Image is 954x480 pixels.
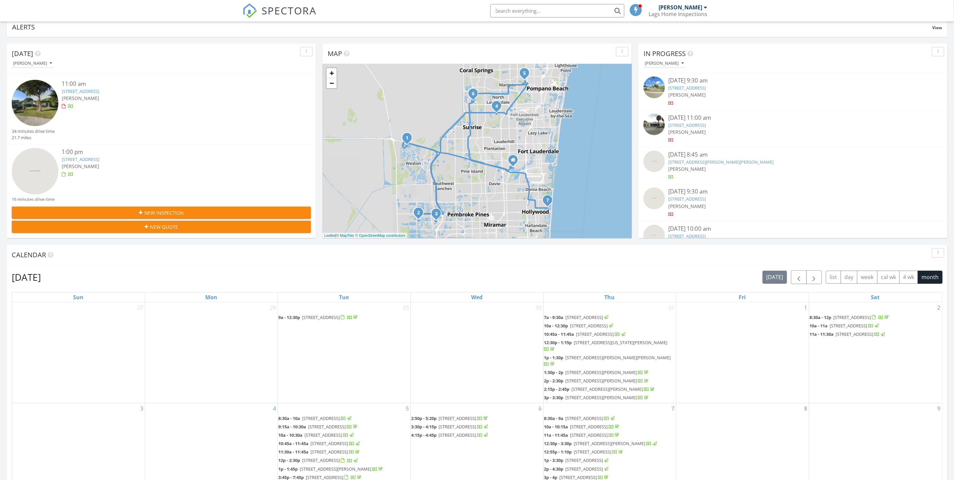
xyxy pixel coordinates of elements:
[566,466,603,472] span: [STREET_ADDRESS]
[302,415,340,421] span: [STREET_ADDRESS]
[667,302,676,313] a: Go to July 31, 2025
[62,95,99,101] span: [PERSON_NAME]
[643,225,665,246] img: streetview
[544,415,616,421] a: 8:30a - 9a [STREET_ADDRESS]
[668,129,706,135] span: [PERSON_NAME]
[806,270,822,284] button: Next month
[62,148,286,156] div: 1:00 pm
[12,221,311,233] button: New Quote
[136,302,145,313] a: Go to July 27, 2025
[279,432,355,438] a: 10a - 10:30a [STREET_ADDRESS]
[242,3,257,18] img: The Best Home Inspection Software - Spectora
[544,424,621,430] a: 10a - 10:15a [STREET_ADDRESS]
[548,200,552,204] div: 940 Lincoln St, Hollywood, FL 33019
[670,403,676,414] a: Go to August 7, 2025
[544,355,671,367] a: 1p - 1:30p [STREET_ADDRESS][PERSON_NAME][PERSON_NAME]
[643,49,686,58] span: In Progress
[738,292,747,302] a: Friday
[407,138,411,142] div: 1265 Meadows Blvd, Weston, FL 33327
[643,114,943,144] a: [DATE] 11:00 am [STREET_ADDRESS] [PERSON_NAME]
[668,85,706,91] a: [STREET_ADDRESS]
[144,209,184,216] span: New Inspection
[810,323,828,329] span: 10a - 11a
[535,302,543,313] a: Go to July 30, 2025
[279,448,410,456] a: 11:30a - 11:45a [STREET_ADDRESS]
[810,322,941,330] a: 10a - 11a [STREET_ADDRESS]
[544,369,675,377] a: 1:30p - 2p [STREET_ADDRESS][PERSON_NAME]
[62,163,99,169] span: [PERSON_NAME]
[278,302,410,403] td: Go to July 29, 2025
[145,302,278,403] td: Go to July 28, 2025
[791,270,807,284] button: Previous month
[570,323,608,329] span: [STREET_ADDRESS]
[544,465,675,473] a: 2p - 4:30p [STREET_ADDRESS]
[803,302,809,313] a: Go to August 1, 2025
[544,432,568,438] span: 11a - 11:45a
[497,106,501,110] div: 5820 Australian Pine Dr , Tamarac, FL 33319
[411,415,489,421] a: 2:50p - 5:20p [STREET_ADDRESS]
[544,440,572,446] span: 12:30p - 3:30p
[668,203,706,209] span: [PERSON_NAME]
[668,122,706,128] a: [STREET_ADDRESS]
[544,457,610,463] a: 1p - 3:30p [STREET_ADDRESS]
[877,271,900,284] button: cal wk
[869,292,881,302] a: Saturday
[546,198,549,203] i: 7
[411,432,489,438] a: 4:15p - 4:45p [STREET_ADDRESS]
[643,151,943,180] a: [DATE] 8:45 am [STREET_ADDRESS][PERSON_NAME][PERSON_NAME] [PERSON_NAME]
[643,59,685,68] button: [PERSON_NAME]
[12,250,46,259] span: Calendar
[544,415,564,421] span: 8:30a - 9a
[836,331,874,337] span: [STREET_ADDRESS]
[523,71,526,76] i: 5
[405,403,410,414] a: Go to August 5, 2025
[242,9,317,23] a: SPECTORA
[12,80,311,141] a: 11:00 am [STREET_ADDRESS] [PERSON_NAME] 34 minutes drive time 21.7 miles
[643,188,943,217] a: [DATE] 9:30 am [STREET_ADDRESS] [PERSON_NAME]
[544,424,568,430] span: 10a - 10:15a
[544,386,656,392] a: 2:15p - 2:45p [STREET_ADDRESS][PERSON_NAME]
[544,369,564,375] span: 1:30p - 2p
[279,466,298,472] span: 1p - 1:45p
[402,302,410,313] a: Go to July 29, 2025
[324,233,335,237] a: Leaflet
[279,424,306,430] span: 9:15a - 10:30a
[544,432,621,438] a: 11a - 11:45a [STREET_ADDRESS]
[668,166,706,172] span: [PERSON_NAME]
[12,80,58,126] img: streetview
[327,68,337,78] a: Zoom in
[544,355,564,361] span: 1p - 1:30p
[566,314,603,320] span: [STREET_ADDRESS]
[12,207,311,219] button: New Inspection
[544,466,610,472] a: 2p - 4:30p [STREET_ADDRESS]
[544,354,675,368] a: 1p - 1:30p [STREET_ADDRESS][PERSON_NAME][PERSON_NAME]
[418,212,423,216] div: 17944 SW 13th St, Pembroke Pines, FL 33029
[62,156,99,162] a: [STREET_ADDRESS]
[269,302,278,313] a: Go to July 28, 2025
[327,78,337,88] a: Zoom out
[544,457,564,463] span: 1p - 3:30p
[279,423,410,431] a: 9:15a - 10:30a [STREET_ADDRESS]
[279,431,410,439] a: 10a - 10:30a [STREET_ADDRESS]
[300,466,372,472] span: [STREET_ADDRESS][PERSON_NAME]
[570,432,608,438] span: [STREET_ADDRESS]
[544,331,627,337] a: 10:45a - 11:45a [STREET_ADDRESS]
[668,151,917,159] div: [DATE] 8:45 am
[272,403,278,414] a: Go to August 4, 2025
[668,233,706,239] a: [STREET_ADDRESS]
[544,314,675,322] a: 7a - 9:30a [STREET_ADDRESS]
[803,403,809,414] a: Go to August 8, 2025
[12,148,311,209] a: 1:00 pm [STREET_ADDRESS] [PERSON_NAME] 16 minutes drive time 8.3 miles
[406,136,408,141] i: 1
[809,302,942,403] td: Go to August 2, 2025
[513,160,517,164] div: 3624 SW 23 Court, Fort Lauderdale Florida 33312
[544,423,675,431] a: 10a - 10:15a [STREET_ADDRESS]
[12,22,932,32] div: Alerts
[72,292,85,302] a: Sunday
[279,440,309,446] span: 10:45a - 11:45a
[439,432,476,438] span: [STREET_ADDRESS]
[279,449,309,455] span: 11:30a - 11:45a
[544,331,574,337] span: 10:45a - 11:45a
[830,323,867,329] span: [STREET_ADDRESS]
[572,386,643,392] span: [STREET_ADDRESS][PERSON_NAME]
